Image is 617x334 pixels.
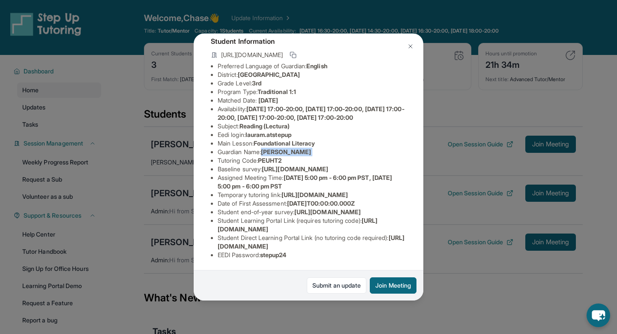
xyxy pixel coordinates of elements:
[258,157,282,164] span: PEUHT2
[221,51,283,59] span: [URL][DOMAIN_NAME]
[218,165,406,173] li: Baseline survey :
[218,216,406,234] li: Student Learning Portal Link (requires tutoring code) :
[218,191,406,199] li: Temporary tutoring link :
[254,140,315,147] span: Foundational Literacy
[218,173,406,191] li: Assigned Meeting Time :
[218,234,406,251] li: Student Direct Learning Portal Link (no tutoring code required) :
[294,208,361,216] span: [URL][DOMAIN_NAME]
[218,139,406,148] li: Main Lesson :
[218,131,406,139] li: Eedi login :
[240,122,290,130] span: Reading (Lectura)
[238,71,300,78] span: [GEOGRAPHIC_DATA]
[218,156,406,165] li: Tutoring Code :
[218,70,406,79] li: District:
[218,96,406,105] li: Matched Date:
[306,62,327,70] span: English
[261,148,311,155] span: [PERSON_NAME]
[211,36,406,46] h4: Student Information
[218,62,406,70] li: Preferred Language of Guardian:
[260,251,287,258] span: stepup24
[252,79,261,87] span: 3rd
[587,304,610,327] button: chat-button
[282,191,348,198] span: [URL][DOMAIN_NAME]
[288,50,298,60] button: Copy link
[218,105,404,121] span: [DATE] 17:00-20:00, [DATE] 17:00-20:00, [DATE] 17:00-20:00, [DATE] 17:00-20:00, [DATE] 17:00-20:00
[258,97,278,104] span: [DATE]
[218,79,406,88] li: Grade Level:
[307,277,366,294] a: Submit an update
[218,199,406,208] li: Date of First Assessment :
[218,105,406,122] li: Availability:
[258,88,296,95] span: Traditional 1:1
[262,165,328,173] span: [URL][DOMAIN_NAME]
[246,131,291,138] span: lauram.atstepup
[287,200,355,207] span: [DATE]T00:00:00.000Z
[407,43,414,50] img: Close Icon
[218,251,406,259] li: EEDI Password :
[218,208,406,216] li: Student end-of-year survey :
[218,88,406,96] li: Program Type:
[370,277,416,294] button: Join Meeting
[218,174,392,190] span: [DATE] 5:00 pm - 6:00 pm PST, [DATE] 5:00 pm - 6:00 pm PST
[218,148,406,156] li: Guardian Name :
[218,122,406,131] li: Subject :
